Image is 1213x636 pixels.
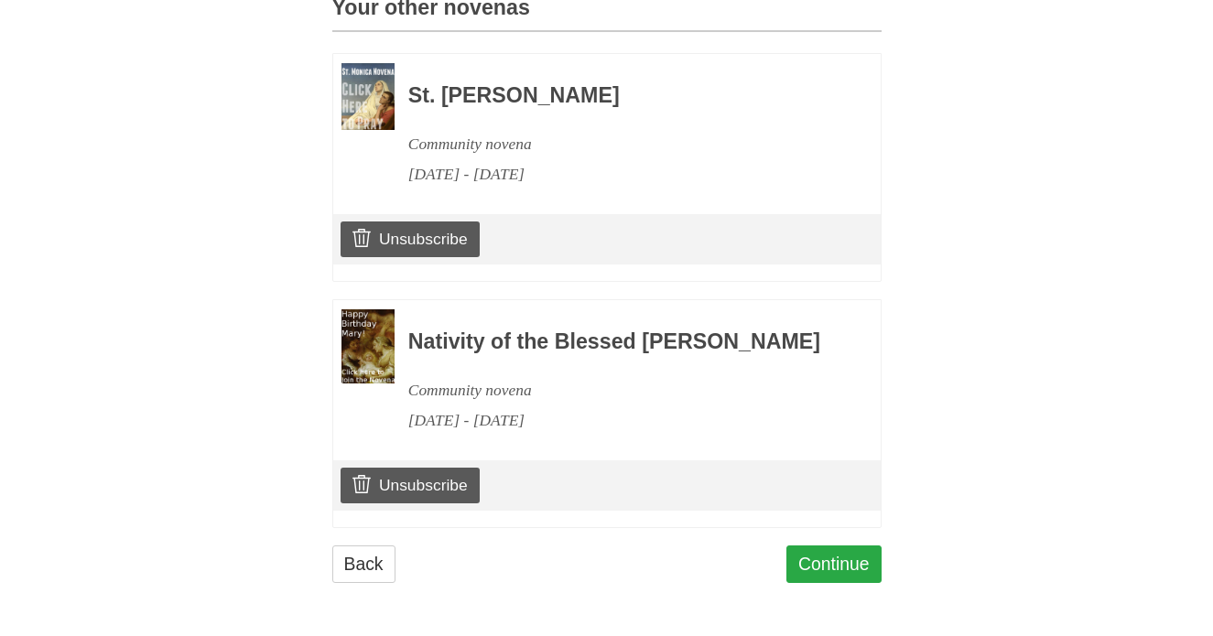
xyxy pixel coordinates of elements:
[408,84,831,108] h3: St. [PERSON_NAME]
[408,129,831,159] div: Community novena
[408,159,831,189] div: [DATE] - [DATE]
[341,309,395,384] img: Novena image
[341,63,395,130] img: Novena image
[408,375,831,405] div: Community novena
[341,468,479,502] a: Unsubscribe
[408,330,831,354] h3: Nativity of the Blessed [PERSON_NAME]
[786,545,882,583] a: Continue
[341,221,479,256] a: Unsubscribe
[332,545,395,583] a: Back
[408,405,831,436] div: [DATE] - [DATE]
